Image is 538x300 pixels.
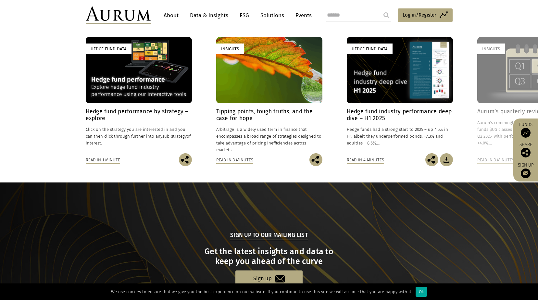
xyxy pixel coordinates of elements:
[425,153,438,166] img: Share this post
[86,44,131,54] div: Hedge Fund Data
[292,9,312,21] a: Events
[521,128,531,138] img: Access Funds
[86,37,192,153] a: Hedge Fund Data Hedge fund performance by strategy – explore Click on the strategy you are intere...
[235,270,303,287] a: Sign up
[521,148,531,157] img: Share this post
[398,8,453,22] a: Log in/Register
[477,44,505,54] div: Insights
[477,156,514,164] div: Read in 3 minutes
[347,126,453,146] p: Hedge funds had a strong start to 2025 – up 4.5% in H1, albeit they underperformed bonds, +7.3% a...
[216,108,322,122] h4: Tipping points, tough truths, and the case for hope
[440,153,453,166] img: Download Article
[521,169,531,178] img: Sign up to our newsletter
[216,44,244,54] div: Insights
[179,153,192,166] img: Share this post
[347,156,384,164] div: Read in 4 minutes
[86,6,151,24] img: Aurum
[517,162,535,178] a: Sign up
[86,126,192,146] p: Click on the strategy you are interested in and you can then click through further into any of in...
[86,156,120,164] div: Read in 1 minute
[347,108,453,122] h4: Hedge fund industry performance deep dive – H1 2025
[517,122,535,138] a: Funds
[257,9,287,21] a: Solutions
[309,153,322,166] img: Share this post
[347,44,393,54] div: Hedge Fund Data
[86,247,452,266] h3: Get the latest insights and data to keep you ahead of the curve
[162,134,187,139] span: sub-strategy
[380,9,393,22] input: Submit
[187,9,231,21] a: Data & Insights
[403,11,436,19] span: Log in/Register
[236,9,252,21] a: ESG
[216,37,322,153] a: Insights Tipping points, tough truths, and the case for hope Arbitrage is a widely used term in f...
[216,126,322,154] p: Arbitrage is a widely used term in finance that encompasses a broad range of strategies designed ...
[517,143,535,157] div: Share
[160,9,182,21] a: About
[416,287,427,297] div: Ok
[230,231,308,240] h5: Sign up to our mailing list
[216,156,253,164] div: Read in 3 minutes
[347,37,453,153] a: Hedge Fund Data Hedge fund industry performance deep dive – H1 2025 Hedge funds had a strong star...
[86,108,192,122] h4: Hedge fund performance by strategy – explore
